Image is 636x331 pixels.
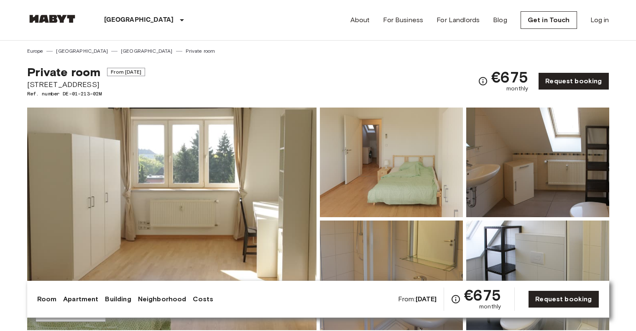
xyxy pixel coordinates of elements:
[416,295,437,303] b: [DATE]
[493,15,507,25] a: Blog
[27,90,145,98] span: Ref. number DE-01-213-02M
[491,69,529,85] span: €675
[590,15,609,25] a: Log in
[193,294,213,304] a: Costs
[186,47,215,55] a: Private room
[478,76,488,86] svg: Check cost overview for full price breakdown. Please note that discounts apply to new joiners onl...
[466,108,609,217] img: Picture of unit DE-01-213-02M
[383,15,423,25] a: For Business
[466,221,609,330] img: Picture of unit DE-01-213-02M
[27,65,101,79] span: Private room
[105,294,131,304] a: Building
[121,47,173,55] a: [GEOGRAPHIC_DATA]
[320,221,463,330] img: Picture of unit DE-01-213-02M
[27,108,317,330] img: Marketing picture of unit DE-01-213-02M
[479,303,501,311] span: monthly
[320,108,463,217] img: Picture of unit DE-01-213-02M
[138,294,186,304] a: Neighborhood
[104,15,174,25] p: [GEOGRAPHIC_DATA]
[107,68,145,76] span: From [DATE]
[464,287,501,303] span: €675
[521,11,577,29] a: Get in Touch
[27,79,145,90] span: [STREET_ADDRESS]
[437,15,480,25] a: For Landlords
[451,294,461,304] svg: Check cost overview for full price breakdown. Please note that discounts apply to new joiners onl...
[350,15,370,25] a: About
[27,15,77,23] img: Habyt
[63,294,98,304] a: Apartment
[27,47,43,55] a: Europe
[528,290,599,308] a: Request booking
[506,85,528,93] span: monthly
[398,295,437,304] span: From:
[37,294,57,304] a: Room
[538,72,609,90] a: Request booking
[56,47,108,55] a: [GEOGRAPHIC_DATA]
